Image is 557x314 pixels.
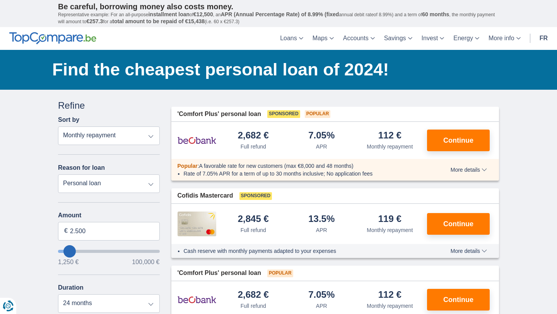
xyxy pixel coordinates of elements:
[453,35,473,41] font: Energy
[449,27,484,50] a: Energy
[58,2,233,11] font: Be careful, borrowing money also costs money.
[308,289,335,300] font: 7.05%
[241,303,266,309] font: Full refund
[316,303,327,309] font: APR
[378,289,402,300] font: 112 €
[58,164,105,171] font: Reason for loan
[58,12,495,24] font: , the monthly payment will amount to
[221,11,326,17] font: APR (Annual Percentage Rate) of 8.99% (
[275,27,308,50] a: Loans
[489,35,514,41] font: More info
[58,284,84,291] font: Duration
[417,27,449,50] a: Invest
[338,27,379,50] a: Accounts
[308,213,335,224] font: 13.5%
[443,220,473,228] font: Continue
[443,296,473,304] font: Continue
[422,11,449,17] font: 60 months
[58,259,79,265] font: 1,250 €
[484,27,525,50] a: More info
[241,143,266,150] font: Full refund
[374,12,422,17] font: of 8.99%) and a term of
[213,12,221,17] font: , an
[205,19,239,24] font: (i.e. 60 x €257.3)
[269,270,292,276] font: Popular
[306,111,329,116] font: Popular
[443,137,473,144] font: Continue
[132,259,159,265] font: 100,000 €
[367,303,413,309] font: Monthly repayment
[343,35,369,41] font: Accounts
[313,35,328,41] font: Maps
[86,18,103,24] font: €257.3
[308,130,335,140] font: 7.05%
[184,171,373,177] font: Rate of 7.05% APR for a term of up to 30 months inclusive; No application fees
[540,35,548,41] font: fr
[308,27,338,50] a: Maps
[451,248,480,254] font: More details
[238,130,269,140] font: 2,682 €
[58,250,160,253] input: wantToBorrow
[238,213,269,224] font: 2,845 €
[58,12,148,17] font: Representative example: For an all-purpose
[367,227,413,233] font: Monthly repayment
[422,35,438,41] font: Invest
[379,27,417,50] a: Savings
[427,289,490,311] button: Continue
[378,213,402,224] font: 119 €
[198,163,199,169] font: :
[9,32,96,44] img: TopCompare
[269,111,299,116] font: Sponsored
[199,163,354,169] font: A favorable rate for new customers (max €8,000 and 48 months)
[367,143,413,150] font: Monthly repayment
[178,163,198,169] font: Popular
[445,248,493,254] button: More details
[280,35,297,41] font: Loans
[535,27,552,50] a: fr
[316,143,327,150] font: APR
[178,192,233,199] font: Cofidis Mastercard
[451,167,480,173] font: More details
[316,227,327,233] font: APR
[238,289,269,300] font: 2,682 €
[103,19,112,24] font: for a
[178,290,216,309] img: Beobank personal loan
[427,213,490,235] button: Continue
[326,11,339,17] font: fixed
[112,18,205,24] font: total amount to be repaid of €15,438
[241,227,266,233] font: Full refund
[178,212,216,236] img: Cofidis CC personal loan
[384,35,406,41] font: Savings
[58,100,85,111] font: Refine
[378,130,402,140] font: 112 €
[58,116,79,123] font: Sort by
[427,130,490,151] button: Continue
[339,12,373,17] font: annual debit rate
[52,60,389,79] font: Find the cheapest personal loan of 2024!
[64,227,68,234] font: €
[241,193,271,198] font: Sponsored
[445,167,493,173] button: More details
[178,131,216,150] img: Beobank personal loan
[190,12,193,17] font: of
[193,11,213,17] font: €12,500
[178,111,261,117] font: 'Comfort Plus' personal loan
[58,212,81,218] font: Amount
[178,270,261,276] font: 'Comfort Plus' personal loan
[148,11,190,17] font: installment loan
[184,248,337,254] font: Cash reserve with monthly payments adapted to your expenses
